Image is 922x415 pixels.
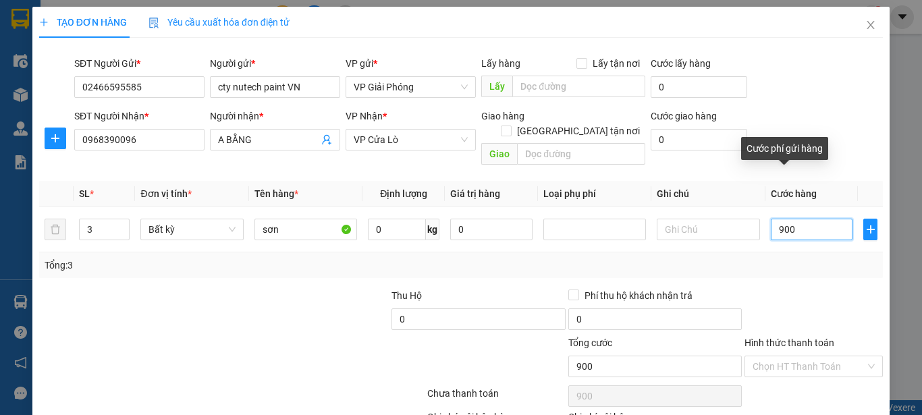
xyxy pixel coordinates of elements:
[210,109,340,123] div: Người nhận
[450,188,500,199] span: Giá trị hàng
[865,20,876,30] span: close
[517,143,645,165] input: Dọc đường
[74,56,205,71] div: SĐT Người Gửi
[568,337,612,348] span: Tổng cước
[426,386,567,410] div: Chưa thanh toán
[45,128,66,149] button: plus
[354,77,468,97] span: VP Giải Phóng
[354,130,468,150] span: VP Cửa Lò
[651,76,747,98] input: Cước lấy hàng
[864,224,877,235] span: plus
[39,18,49,27] span: plus
[45,133,65,144] span: plus
[391,290,422,301] span: Thu Hộ
[744,337,834,348] label: Hình thức thanh toán
[863,219,877,240] button: plus
[346,56,476,71] div: VP gửi
[79,188,90,199] span: SL
[512,76,645,97] input: Dọc đường
[346,111,383,121] span: VP Nhận
[126,50,564,67] li: Hotline: 02386655777, 02462925925, 0944789456
[657,219,759,240] input: Ghi Chú
[651,111,717,121] label: Cước giao hàng
[74,109,205,123] div: SĐT Người Nhận
[17,17,84,84] img: logo.jpg
[587,56,645,71] span: Lấy tận nơi
[481,76,512,97] span: Lấy
[579,288,698,303] span: Phí thu hộ khách nhận trả
[651,129,747,150] input: Cước giao hàng
[45,219,66,240] button: delete
[651,58,711,69] label: Cước lấy hàng
[45,258,357,273] div: Tổng: 3
[481,143,517,165] span: Giao
[852,7,890,45] button: Close
[210,56,340,71] div: Người gửi
[481,58,520,69] span: Lấy hàng
[450,219,533,240] input: 0
[254,188,298,199] span: Tên hàng
[651,181,765,207] th: Ghi chú
[39,17,127,28] span: TẠO ĐƠN HÀNG
[741,137,828,160] div: Cước phí gửi hàng
[254,219,357,240] input: VD: Bàn, Ghế
[771,188,817,199] span: Cước hàng
[140,188,191,199] span: Đơn vị tính
[481,111,524,121] span: Giao hàng
[148,18,159,28] img: icon
[426,219,439,240] span: kg
[126,33,564,50] li: [PERSON_NAME], [PERSON_NAME]
[148,219,235,240] span: Bất kỳ
[538,181,651,207] th: Loại phụ phí
[512,123,645,138] span: [GEOGRAPHIC_DATA] tận nơi
[321,134,332,145] span: user-add
[17,98,180,120] b: GỬI : VP Giải Phóng
[380,188,427,199] span: Định lượng
[148,17,290,28] span: Yêu cầu xuất hóa đơn điện tử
